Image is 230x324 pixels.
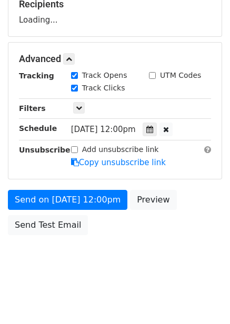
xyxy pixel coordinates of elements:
[71,125,136,134] span: [DATE] 12:00pm
[82,70,127,81] label: Track Opens
[160,70,201,81] label: UTM Codes
[19,72,54,80] strong: Tracking
[19,104,46,113] strong: Filters
[19,146,71,154] strong: Unsubscribe
[177,274,230,324] iframe: Chat Widget
[8,190,127,210] a: Send on [DATE] 12:00pm
[130,190,176,210] a: Preview
[82,83,125,94] label: Track Clicks
[71,158,166,167] a: Copy unsubscribe link
[8,215,88,235] a: Send Test Email
[19,53,211,65] h5: Advanced
[82,144,159,155] label: Add unsubscribe link
[19,124,57,133] strong: Schedule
